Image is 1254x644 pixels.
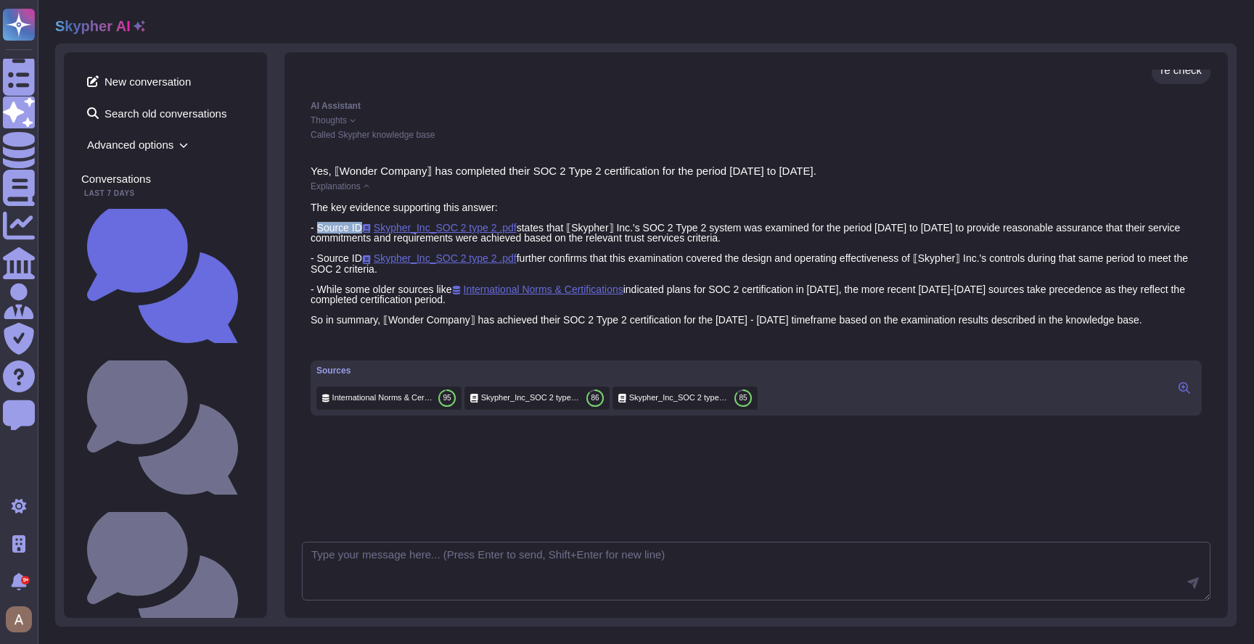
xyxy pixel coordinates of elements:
[81,102,250,125] span: Search old conversations
[325,337,337,348] button: Like this response
[316,387,462,410] div: Click to preview/edit this source
[6,606,32,632] img: user
[1173,379,1196,397] button: Click to view sources in the right panel
[443,395,451,402] span: 95
[481,392,581,403] span: Skypher_Inc_SOC 2 type 2 .pdf
[311,102,1202,110] div: AI Assistant
[311,337,322,348] button: Copy this response
[591,395,599,402] span: 86
[81,133,250,156] span: Advanced options
[21,576,30,585] div: 9+
[55,17,131,35] h2: Skypher AI
[340,337,351,348] button: Dislike this response
[81,173,250,184] div: Conversations
[362,222,517,234] span: Click to preview this source
[81,70,250,93] span: New conversation
[464,387,610,410] div: Click to preview/edit this source
[311,130,435,140] span: Called Skypher knowledge base
[311,182,361,191] span: Explanations
[81,190,250,197] div: Last 7 days
[311,116,347,125] span: Thoughts
[332,392,433,403] span: International Norms & Certifications
[629,392,729,403] span: Skypher_Inc_SOC 2 type 2 .pdf
[739,395,747,402] span: 85
[311,202,1202,325] div: The key evidence supporting this answer: - Source ID states that ⟦Skypher⟧ Inc.'s SOC 2 Type 2 sy...
[316,366,758,375] div: Sources
[362,252,517,264] span: Click to preview this source
[311,165,1202,176] p: Yes, ⟦Wonder Company⟧ has completed their SOC 2 Type 2 certification for the period [DATE] to [DA...
[612,387,758,410] div: Click to preview/edit this source
[1160,65,1202,75] div: re check
[452,284,623,295] span: Click to preview this source
[3,603,42,635] button: user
